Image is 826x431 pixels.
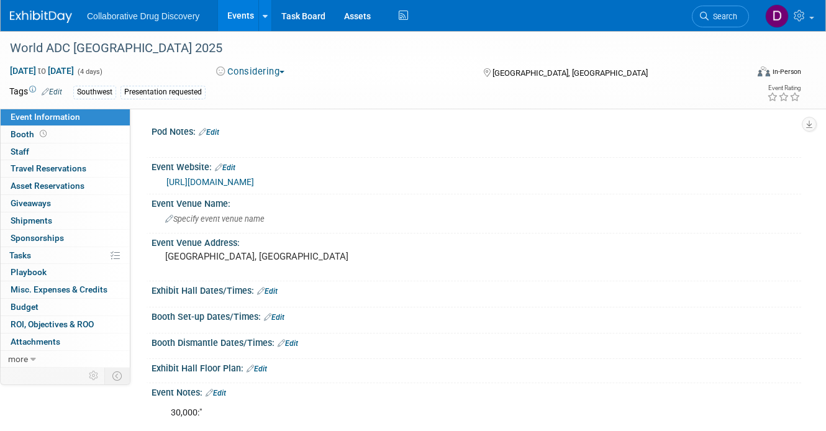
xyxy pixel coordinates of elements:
[11,181,84,191] span: Asset Reservations
[257,287,278,296] a: Edit
[11,129,49,139] span: Booth
[1,299,130,315] a: Budget
[152,359,801,375] div: Exhibit Hall Floor Plan:
[1,230,130,247] a: Sponsorships
[758,66,770,76] img: Format-Inperson.png
[36,66,48,76] span: to
[1,195,130,212] a: Giveaways
[105,368,130,384] td: Toggle Event Tabs
[83,368,105,384] td: Personalize Event Tab Strip
[765,4,789,28] img: Daniel Castro
[152,281,801,297] div: Exhibit Hall Dates/Times:
[767,85,801,91] div: Event Rating
[76,68,102,76] span: (4 days)
[8,354,28,364] span: more
[1,212,130,229] a: Shipments
[9,65,75,76] span: [DATE] [DATE]
[1,264,130,281] a: Playbook
[1,178,130,194] a: Asset Reservations
[42,88,62,96] a: Edit
[11,267,47,277] span: Playbook
[11,302,39,312] span: Budget
[1,160,130,177] a: Travel Reservations
[212,65,289,78] button: Considering
[247,365,267,373] a: Edit
[166,177,254,187] a: [URL][DOMAIN_NAME]
[73,86,116,99] div: Southwest
[10,11,72,23] img: ExhibitDay
[1,109,130,125] a: Event Information
[165,214,265,224] span: Specify event venue name
[1,143,130,160] a: Staff
[11,337,60,347] span: Attachments
[492,68,648,78] span: [GEOGRAPHIC_DATA], [GEOGRAPHIC_DATA]
[11,319,94,329] span: ROI, Objectives & ROO
[692,6,749,27] a: Search
[152,333,801,350] div: Booth Dismantle Dates/Times:
[165,251,409,262] pre: [GEOGRAPHIC_DATA], [GEOGRAPHIC_DATA]
[152,234,801,249] div: Event Venue Address:
[709,12,737,21] span: Search
[772,67,801,76] div: In-Person
[11,215,52,225] span: Shipments
[152,383,801,399] div: Event Notes:
[1,316,130,333] a: ROI, Objectives & ROO
[11,198,51,208] span: Giveaways
[152,122,801,138] div: Pod Notes:
[1,351,130,368] a: more
[11,112,80,122] span: Event Information
[206,389,226,397] a: Edit
[1,281,130,298] a: Misc. Expenses & Credits
[152,307,801,324] div: Booth Set-up Dates/Times:
[152,194,801,210] div: Event Venue Name:
[1,247,130,264] a: Tasks
[278,339,298,348] a: Edit
[264,313,284,322] a: Edit
[11,233,64,243] span: Sponsorships
[9,250,31,260] span: Tasks
[215,163,235,172] a: Edit
[120,86,206,99] div: Presentation requested
[1,126,130,143] a: Booth
[6,37,733,60] div: World ADC [GEOGRAPHIC_DATA] 2025
[685,65,802,83] div: Event Format
[37,129,49,138] span: Booth not reserved yet
[1,333,130,350] a: Attachments
[152,158,801,174] div: Event Website:
[199,128,219,137] a: Edit
[11,147,29,157] span: Staff
[87,11,199,21] span: Collaborative Drug Discovery
[11,284,107,294] span: Misc. Expenses & Credits
[9,85,62,99] td: Tags
[11,163,86,173] span: Travel Reservations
